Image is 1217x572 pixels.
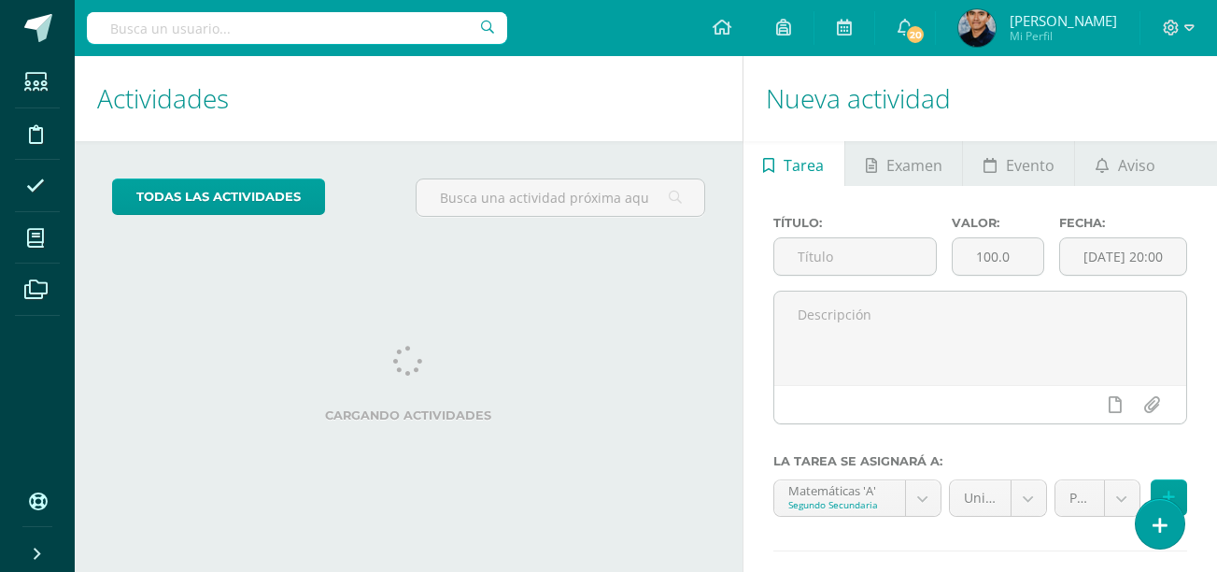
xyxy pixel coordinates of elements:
[766,56,1195,141] h1: Nueva actividad
[87,12,507,44] input: Busca un usuario...
[773,454,1187,468] label: La tarea se asignará a:
[774,480,941,516] a: Matemáticas 'A'Segundo Secundaria
[953,238,1043,275] input: Puntos máximos
[788,480,891,498] div: Matemáticas 'A'
[964,480,997,516] span: Unidad 4
[1055,480,1139,516] a: Proyecto (30.0pts)
[1060,238,1186,275] input: Fecha de entrega
[1010,28,1117,44] span: Mi Perfil
[845,141,962,186] a: Examen
[112,179,325,215] a: todas las Actividades
[773,216,937,230] label: Título:
[1059,216,1187,230] label: Fecha:
[1075,141,1175,186] a: Aviso
[774,238,936,275] input: Título
[950,480,1046,516] a: Unidad 4
[97,56,720,141] h1: Actividades
[743,141,844,186] a: Tarea
[1010,11,1117,30] span: [PERSON_NAME]
[958,9,996,47] img: 34b7d2815c833d3d4a9d7dedfdeadf41.png
[1118,143,1155,188] span: Aviso
[1069,480,1090,516] span: Proyecto (30.0pts)
[963,141,1074,186] a: Evento
[784,143,824,188] span: Tarea
[417,179,703,216] input: Busca una actividad próxima aquí...
[886,143,942,188] span: Examen
[1006,143,1054,188] span: Evento
[788,498,891,511] div: Segundo Secundaria
[952,216,1044,230] label: Valor:
[905,24,926,45] span: 20
[112,408,705,422] label: Cargando actividades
